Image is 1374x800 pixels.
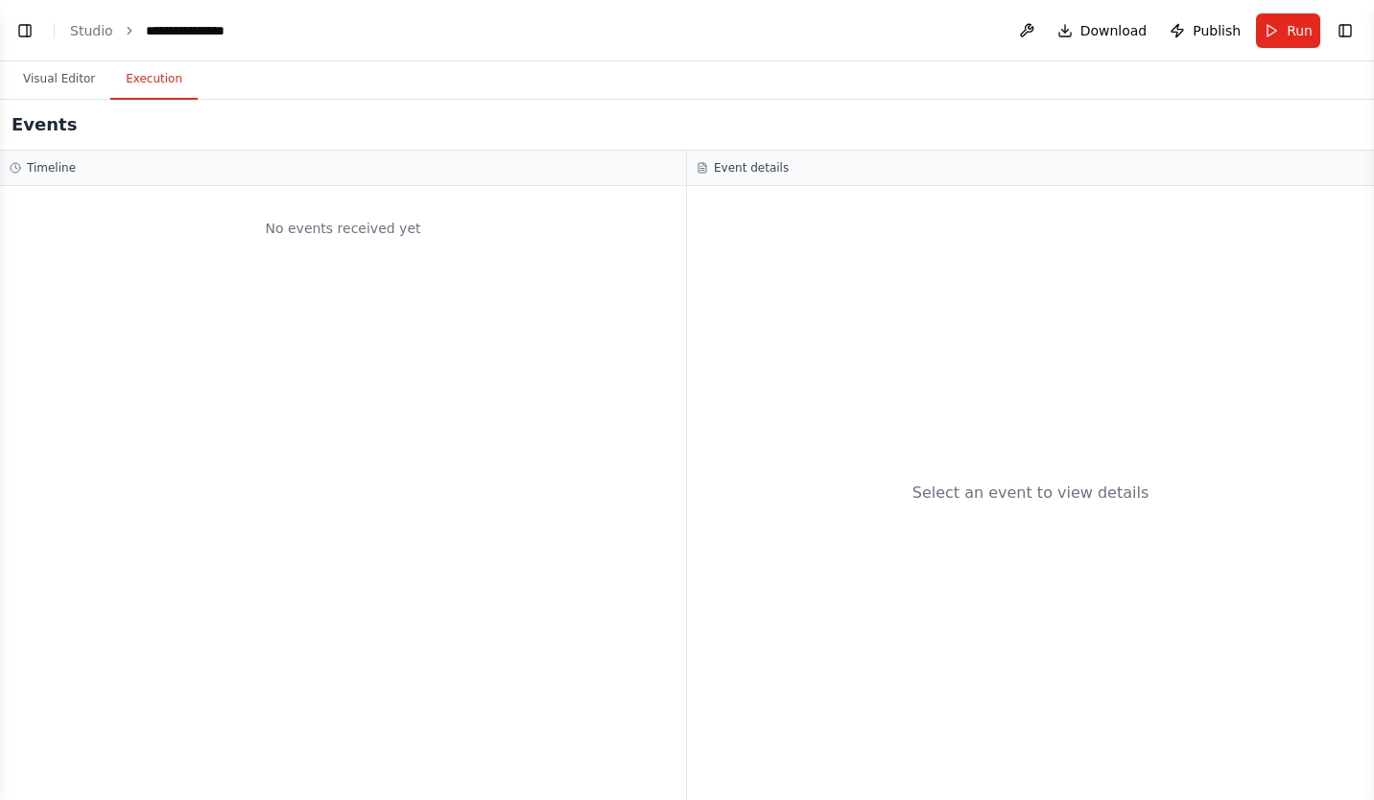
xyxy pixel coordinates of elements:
[1050,13,1155,48] button: Download
[70,21,241,40] nav: breadcrumb
[1193,21,1241,40] span: Publish
[12,17,38,44] button: Show left sidebar
[10,196,676,261] div: No events received yet
[8,59,110,100] button: Visual Editor
[1287,21,1313,40] span: Run
[912,482,1149,505] div: Select an event to view details
[70,23,113,38] a: Studio
[1080,21,1148,40] span: Download
[1332,17,1359,44] button: Show right sidebar
[1256,13,1320,48] button: Run
[27,160,76,176] h3: Timeline
[110,59,198,100] button: Execution
[1162,13,1248,48] button: Publish
[12,111,77,138] h2: Events
[714,160,789,176] h3: Event details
